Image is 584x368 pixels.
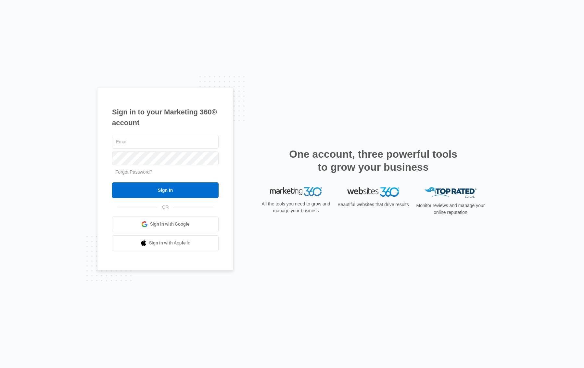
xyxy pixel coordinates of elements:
p: All the tools you need to grow and manage your business [260,201,332,214]
a: Forgot Password? [115,169,152,175]
p: Monitor reviews and manage your online reputation [414,202,487,216]
h1: Sign in to your Marketing 360® account [112,107,219,128]
span: Sign in with Apple Id [149,240,191,246]
span: Sign in with Google [150,221,190,228]
h2: One account, three powerful tools to grow your business [287,148,459,174]
a: Sign in with Google [112,217,219,232]
img: Top Rated Local [425,187,476,198]
span: OR [158,204,173,211]
input: Email [112,135,219,149]
img: Marketing 360 [270,187,322,196]
p: Beautiful websites that drive results [337,201,410,208]
a: Sign in with Apple Id [112,235,219,251]
input: Sign In [112,182,219,198]
img: Websites 360 [347,187,399,197]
